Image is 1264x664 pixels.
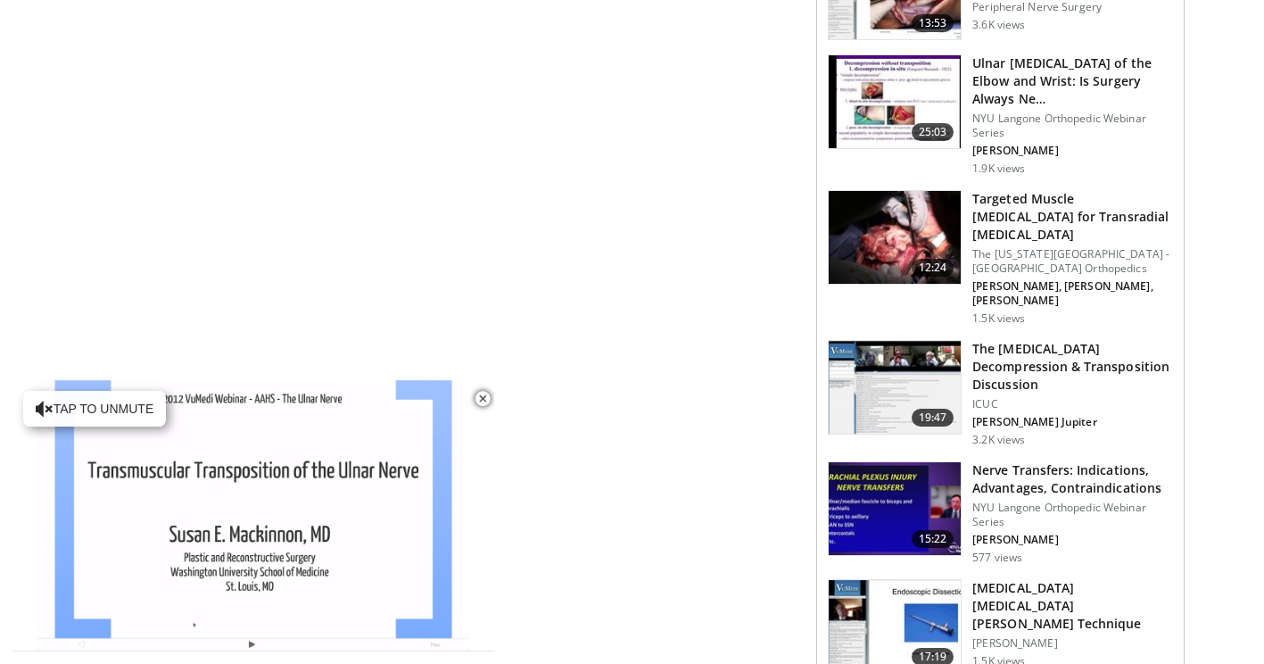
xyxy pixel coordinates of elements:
p: [PERSON_NAME] [972,636,1173,651]
span: 12:24 [912,259,954,277]
p: [PERSON_NAME] [972,533,1173,547]
h3: Nerve Transfers: Indications, Advantages, Contraindications [972,461,1173,497]
h3: The [MEDICAL_DATA] Decompression & Transposition Discussion [972,340,1173,394]
button: Close [465,380,500,418]
img: 3206f7a0-1125-44d6-9485-0781fedbd083.150x105_q85_crop-smart_upscale.jpg [829,191,961,284]
a: 12:24 Targeted Muscle [MEDICAL_DATA] for Transradial [MEDICAL_DATA] The [US_STATE][GEOGRAPHIC_DAT... [828,190,1173,326]
h3: [MEDICAL_DATA] [MEDICAL_DATA] [PERSON_NAME] Technique [972,579,1173,633]
p: 3.6K views [972,18,1025,32]
span: 15:22 [912,530,954,548]
img: 318055_0000_1.png.150x105_q85_crop-smart_upscale.jpg [829,341,961,434]
p: 1.9K views [972,162,1025,176]
p: NYU Langone Orthopedic Webinar Series [972,112,1173,140]
span: 19:47 [912,409,954,427]
p: ICUC [972,397,1173,411]
a: 19:47 The [MEDICAL_DATA] Decompression & Transposition Discussion ICUC [PERSON_NAME] Jupiter 3.2K... [828,340,1173,447]
p: 3.2K views [972,433,1025,447]
p: [PERSON_NAME], [PERSON_NAME], [PERSON_NAME] [972,279,1173,308]
a: 15:22 Nerve Transfers: Indications, Advantages, Contraindications NYU Langone Orthopedic Webinar ... [828,461,1173,565]
h3: Ulnar [MEDICAL_DATA] of the Elbow and Wrist: Is Surgery Always Ne… [972,54,1173,108]
p: 577 views [972,551,1022,565]
a: 25:03 Ulnar [MEDICAL_DATA] of the Elbow and Wrist: Is Surgery Always Ne… NYU Langone Orthopedic W... [828,54,1173,176]
p: NYU Langone Orthopedic Webinar Series [972,501,1173,529]
img: 022de305-05fa-4228-97b2-5536db9f28b6.150x105_q85_crop-smart_upscale.jpg [829,462,961,555]
video-js: Video Player [12,380,494,652]
p: The [US_STATE][GEOGRAPHIC_DATA] - [GEOGRAPHIC_DATA] Orthopedics [972,247,1173,276]
p: [PERSON_NAME] [972,144,1173,158]
p: [PERSON_NAME] Jupiter [972,415,1173,429]
img: d321e194-2c35-4027-82c0-abe0fd8fce57.150x105_q85_crop-smart_upscale.jpg [829,55,961,148]
span: 13:53 [912,14,954,32]
span: 25:03 [912,123,954,141]
p: 1.5K views [972,311,1025,326]
button: Tap to unmute [23,391,166,427]
h3: Targeted Muscle [MEDICAL_DATA] for Transradial [MEDICAL_DATA] [972,190,1173,244]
